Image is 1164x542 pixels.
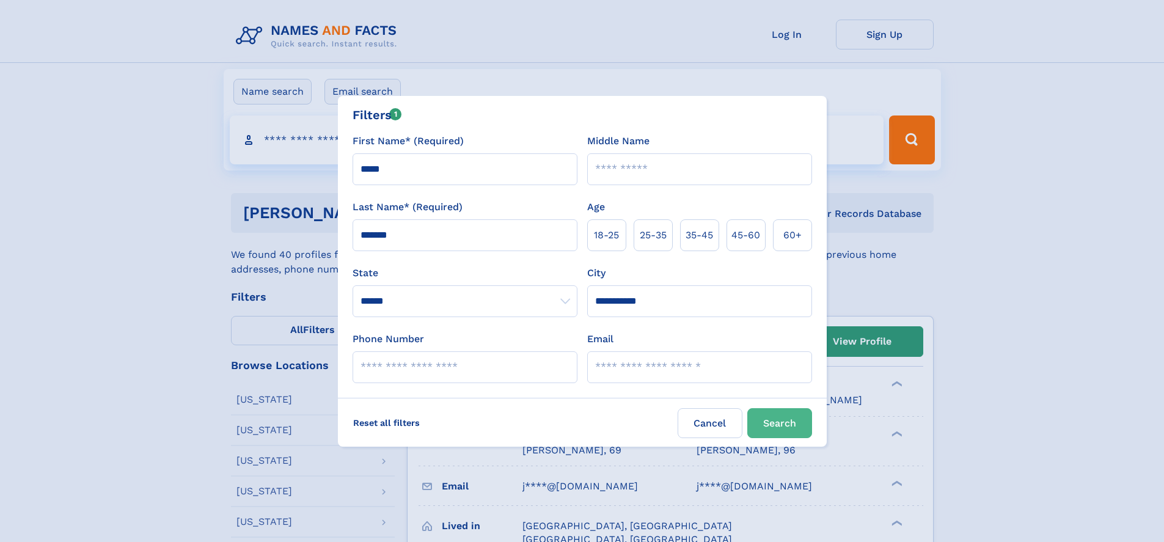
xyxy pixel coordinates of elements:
[353,266,577,280] label: State
[587,200,605,214] label: Age
[594,228,619,243] span: 18‑25
[678,408,742,438] label: Cancel
[640,228,667,243] span: 25‑35
[353,106,402,124] div: Filters
[783,228,802,243] span: 60+
[353,200,463,214] label: Last Name* (Required)
[587,266,606,280] label: City
[686,228,713,243] span: 35‑45
[353,332,424,346] label: Phone Number
[353,134,464,148] label: First Name* (Required)
[747,408,812,438] button: Search
[587,332,613,346] label: Email
[587,134,650,148] label: Middle Name
[345,408,428,438] label: Reset all filters
[731,228,760,243] span: 45‑60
